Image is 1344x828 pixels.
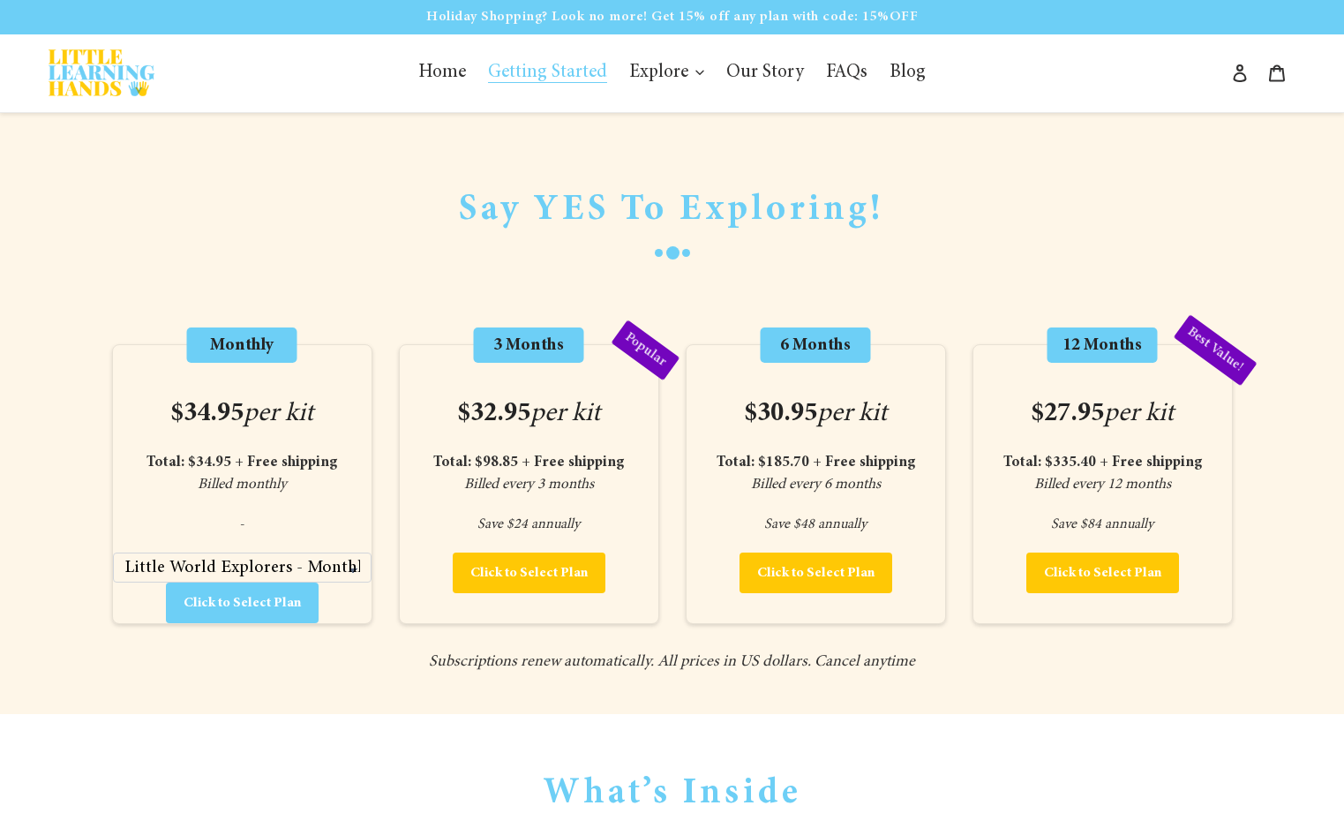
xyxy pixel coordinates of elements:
i: Billed every 3 months [464,478,594,493]
span: Save $24 annually [400,514,658,535]
span: 6 Months [761,327,871,363]
img: Little Learning Hands [49,49,154,96]
span: Explore [629,64,688,83]
span: Click to Select Plan [470,566,588,580]
span: FAQs [826,64,867,83]
span: Blog [890,64,926,83]
span: 12 Months [1047,327,1158,363]
a: Home [409,56,475,90]
button: Click to Select Plan [453,553,605,593]
strong: Total: $185.70 + Free shipping [717,455,915,470]
span: per kit [244,401,313,427]
p: Holiday Shopping? Look no more! Get 15% off any plan with code: 15%OFF [2,2,1342,32]
span: Popular [611,320,680,380]
span: $27.95 [1031,398,1174,430]
i: Billed every 12 months [1034,478,1171,493]
span: Total: $34.95 + Free shipping [146,455,337,470]
span: Click to Select Plan [757,566,875,580]
span: $32.95 [457,398,600,430]
i: Billed every 6 months [751,478,881,493]
span: Click to Select Plan [184,596,301,610]
span: Home [418,64,466,83]
span: per kit [1104,401,1174,427]
a: Blog [881,56,935,90]
a: FAQs [817,56,876,90]
strong: Total: $335.40 + Free shipping [1003,455,1202,470]
span: Say YES To Exploring! [459,188,884,232]
span: Save $84 annually [973,514,1232,535]
span: Monthly [187,327,297,363]
span: $34.95 [170,398,313,430]
span: per kit [530,401,600,427]
button: Click to Select Plan [740,553,892,593]
span: Save $48 annually [687,514,945,535]
span: $30.95 [744,398,887,430]
span: Getting Started [488,64,607,83]
button: Click to Select Plan [166,583,319,623]
span: Our Story [726,64,804,83]
span: Click to Select Plan [1044,566,1161,580]
a: Our Story [717,56,813,90]
span: - [113,514,372,535]
span: Subscriptions renew automatically. All prices in US dollars. Cancel anytime [112,651,1233,674]
span: What’s Inside [543,772,802,816]
a: Getting Started [479,56,616,90]
button: Click to Select Plan [1026,553,1179,593]
span: Best Value! [1173,314,1257,386]
span: per kit [817,401,887,427]
strong: Total: $98.85 + Free shipping [433,455,624,470]
span: Billed monthly [198,478,287,493]
button: Explore [620,56,714,90]
span: 3 Months [474,327,584,363]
